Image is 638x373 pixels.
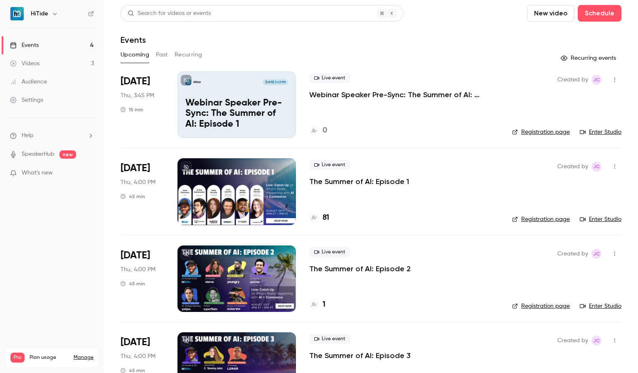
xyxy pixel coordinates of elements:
span: Help [22,131,34,140]
a: Manage [74,354,94,361]
span: Thu, 3:45 PM [121,91,154,100]
button: Past [156,48,168,61]
span: Plan usage [30,354,69,361]
span: Created by [557,75,588,85]
span: [DATE] [121,75,150,88]
div: Events [10,41,39,49]
span: Jesse Clemmens [591,336,601,346]
a: Registration page [512,128,570,136]
button: New video [527,5,574,22]
span: [DATE] [121,336,150,349]
span: 3 [79,364,82,369]
span: JC [593,249,600,259]
button: Recurring [175,48,202,61]
a: The Summer of AI: Episode 3 [309,351,411,361]
button: Upcoming [121,48,149,61]
h1: Events [121,35,146,45]
span: Thu, 4:00 PM [121,178,155,186]
button: Schedule [578,5,621,22]
span: Jesse Clemmens [591,162,601,172]
p: HiTide [193,80,201,84]
a: Enter Studio [580,302,621,310]
span: Jesse Clemmens [591,249,601,259]
span: Created by [557,162,588,172]
span: Pro [10,353,25,363]
a: Registration page [512,215,570,223]
span: Live event [309,334,350,344]
div: 45 min [121,193,145,200]
span: Thu, 4:00 PM [121,352,155,361]
span: Created by [557,336,588,346]
p: Webinar Speaker Pre-Sync: The Summer of AI: Episode 1 [185,98,288,130]
li: help-dropdown-opener [10,131,94,140]
p: Videos [10,363,26,370]
span: new [59,150,76,159]
a: 1 [309,299,325,310]
span: [DATE] 3:45 PM [263,79,288,85]
h4: 81 [323,212,329,223]
span: JC [593,162,600,172]
span: Live event [309,160,350,170]
span: Thu, 4:00 PM [121,265,155,274]
span: Live event [309,247,350,257]
a: SpeakerHub [22,150,54,159]
a: Webinar Speaker Pre-Sync: The Summer of AI: Episode 1HiTide[DATE] 3:45 PMWebinar Speaker Pre-Sync... [177,71,296,138]
a: Enter Studio [580,215,621,223]
div: Videos [10,59,39,68]
button: Recurring events [557,52,621,65]
img: HiTide [10,7,24,20]
h6: HiTide [31,10,48,18]
span: [DATE] [121,162,150,175]
a: 81 [309,212,329,223]
span: [DATE] [121,249,150,262]
div: Aug 21 Thu, 4:00 PM (America/New York) [121,245,164,312]
span: JC [593,75,600,85]
a: The Summer of AI: Episode 2 [309,264,411,274]
h4: 1 [323,299,325,310]
div: 15 min [121,106,143,113]
div: Search for videos or events [128,9,211,18]
span: Created by [557,249,588,259]
div: Audience [10,78,47,86]
span: What's new [22,169,53,177]
div: Aug 14 Thu, 4:00 PM (America/New York) [121,158,164,225]
a: Enter Studio [580,128,621,136]
span: Jesse Clemmens [591,75,601,85]
div: Aug 14 Thu, 3:45 PM (America/New York) [121,71,164,138]
span: Live event [309,73,350,83]
a: Webinar Speaker Pre-Sync: The Summer of AI: Episode 1 [309,90,499,100]
h4: 0 [323,125,327,136]
span: JC [593,336,600,346]
p: / 150 [79,363,94,370]
div: Settings [10,96,43,104]
a: Registration page [512,302,570,310]
a: The Summer of AI: Episode 1 [309,177,409,186]
div: 45 min [121,280,145,287]
a: 0 [309,125,327,136]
